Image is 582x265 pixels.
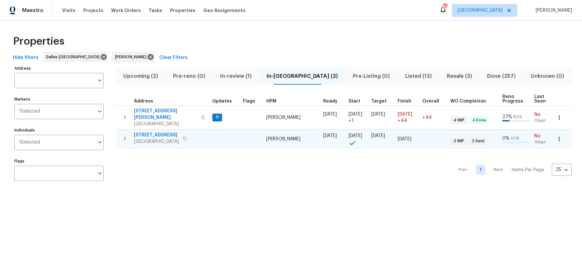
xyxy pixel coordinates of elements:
button: Open [95,138,104,147]
span: Pre-Listing (0) [349,72,393,81]
a: Goto page 1 [476,165,485,175]
span: Reno Progress [502,94,523,104]
span: [PERSON_NAME] [533,7,572,14]
span: [DATE] [323,112,337,117]
span: Last Seen [534,94,546,104]
span: Resale (3) [443,72,476,81]
td: Project started on time [346,130,369,148]
span: [DATE] [371,133,385,138]
span: 1 Selected [19,140,40,145]
button: Open [95,107,104,116]
span: Geo Assignments [203,7,245,14]
span: Hide filters [13,54,38,62]
span: In-review (1) [217,72,255,81]
button: Open [95,76,104,85]
label: Markets [14,97,104,101]
span: [GEOGRAPHIC_DATA] [134,138,179,145]
span: [DATE] [398,137,411,141]
span: HPM [266,99,276,104]
span: Clear Filters [159,54,188,62]
span: No [534,111,552,118]
div: 25 [552,161,572,178]
span: Dallas-[GEOGRAPHIC_DATA] [46,54,102,60]
div: Earliest renovation start date (first business day after COE or Checkout) [323,99,343,104]
span: Overall [422,99,439,104]
span: Properties [13,38,64,45]
button: Clear Filters [157,52,190,64]
td: 44 day(s) past target finish date [420,105,448,129]
span: Projects [83,7,103,14]
span: [DATE] [371,112,385,117]
span: [PERSON_NAME] [266,115,300,120]
div: Projected renovation finish date [398,99,417,104]
span: Flags [243,99,255,104]
div: [PERSON_NAME] [112,52,155,62]
span: 8 / 29 [513,115,522,119]
span: [DATE] [323,133,337,138]
div: Actual renovation start date [349,99,366,104]
span: Upcoming (2) [120,72,162,81]
td: Project started 1 days late [346,105,369,129]
label: Individuals [14,128,104,132]
span: Ready [323,99,337,104]
button: Open [95,169,104,178]
span: WO Completion [450,99,486,104]
div: Days past target finish date [422,99,445,104]
span: Done (257) [483,72,519,81]
span: +44 [398,118,407,124]
span: 4 Done [470,118,489,123]
span: No [534,133,552,139]
label: Flags [14,159,104,163]
span: [GEOGRAPHIC_DATA] [134,121,197,127]
span: +44 [422,115,432,120]
span: 11 [213,115,221,120]
span: Updates [212,99,232,104]
td: Scheduled to finish 44 day(s) late [395,105,420,129]
span: Properties [170,7,195,14]
span: 0 % [502,136,509,141]
nav: Pagination Navigation [452,152,572,188]
label: Address [14,66,104,70]
span: 1 Selected [19,109,40,114]
span: Tasks [149,8,162,13]
span: [GEOGRAPHIC_DATA] [457,7,502,14]
button: Hide filters [10,52,41,64]
span: [DATE] [349,112,362,117]
div: Target renovation project end date [371,99,392,104]
span: Visits [62,7,75,14]
span: Listed (12) [402,72,435,81]
span: [STREET_ADDRESS][PERSON_NAME] [134,108,197,121]
span: Pre-reno (0) [169,72,209,81]
span: 4 WIP [451,118,467,123]
span: In-[GEOGRAPHIC_DATA] (2) [263,72,341,81]
span: [PERSON_NAME] [266,137,300,141]
span: [STREET_ADDRESS] [134,132,179,138]
span: Target [371,99,387,104]
span: 1d ago [534,139,552,145]
span: Work Orders [111,7,141,14]
span: 1d ago [534,118,552,123]
span: 2 WIP [451,138,467,144]
span: 2 Sent [469,138,487,144]
div: Dallas-[GEOGRAPHIC_DATA] [43,52,108,62]
span: Address [134,99,153,104]
span: 0 / 18 [510,136,519,140]
span: Start [349,99,360,104]
span: Unknown (0) [527,72,568,81]
span: [DATE] [349,133,362,138]
span: Maestro [22,7,44,14]
div: 63 [443,4,447,10]
span: 27 % [502,115,512,119]
span: Finish [398,99,411,104]
span: [DATE] [398,112,412,117]
span: [PERSON_NAME] [115,54,149,60]
p: Items Per Page [511,167,544,173]
span: + 1 [349,118,353,124]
